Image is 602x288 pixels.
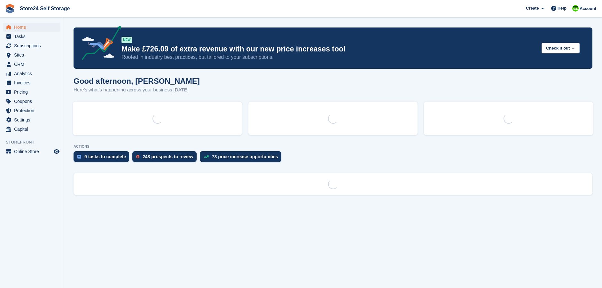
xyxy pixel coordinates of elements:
[14,125,52,134] span: Capital
[74,86,200,94] p: Here's what's happening across your business [DATE]
[53,148,60,155] a: Preview store
[3,147,60,156] a: menu
[14,106,52,115] span: Protection
[136,155,139,159] img: prospect-51fa495bee0391a8d652442698ab0144808aea92771e9ea1ae160a38d050c398.svg
[14,41,52,50] span: Subscriptions
[3,32,60,41] a: menu
[3,88,60,97] a: menu
[558,5,567,12] span: Help
[121,44,536,54] p: Make £726.09 of extra revenue with our new price increases tool
[3,23,60,32] a: menu
[5,4,15,13] img: stora-icon-8386f47178a22dfd0bd8f6a31ec36ba5ce8667c1dd55bd0f319d3a0aa187defe.svg
[14,60,52,69] span: CRM
[14,147,52,156] span: Online Store
[3,106,60,115] a: menu
[580,5,596,12] span: Account
[132,151,200,165] a: 248 prospects to review
[121,54,536,61] p: Rooted in industry best practices, but tailored to your subscriptions.
[14,32,52,41] span: Tasks
[6,139,64,145] span: Storefront
[212,154,278,159] div: 73 price increase opportunities
[17,3,73,14] a: Store24 Self Storage
[3,97,60,106] a: menu
[204,155,209,158] img: price_increase_opportunities-93ffe204e8149a01c8c9dc8f82e8f89637d9d84a8eef4429ea346261dce0b2c0.svg
[143,154,193,159] div: 248 prospects to review
[76,26,121,62] img: price-adjustments-announcement-icon-8257ccfd72463d97f412b2fc003d46551f7dbcb40ab6d574587a9cd5c0d94...
[3,69,60,78] a: menu
[200,151,285,165] a: 73 price increase opportunities
[77,155,81,159] img: task-75834270c22a3079a89374b754ae025e5fb1db73e45f91037f5363f120a921f8.svg
[14,23,52,32] span: Home
[3,125,60,134] a: menu
[14,115,52,124] span: Settings
[74,151,132,165] a: 9 tasks to complete
[572,5,579,12] img: Robert Sears
[74,144,592,149] p: ACTIONS
[14,97,52,106] span: Coupons
[84,154,126,159] div: 9 tasks to complete
[74,77,200,85] h1: Good afternoon, [PERSON_NAME]
[14,88,52,97] span: Pricing
[3,60,60,69] a: menu
[14,51,52,59] span: Sites
[3,41,60,50] a: menu
[3,115,60,124] a: menu
[14,78,52,87] span: Invoices
[3,78,60,87] a: menu
[542,43,580,53] button: Check it out →
[121,37,132,43] div: NEW
[14,69,52,78] span: Analytics
[526,5,539,12] span: Create
[3,51,60,59] a: menu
